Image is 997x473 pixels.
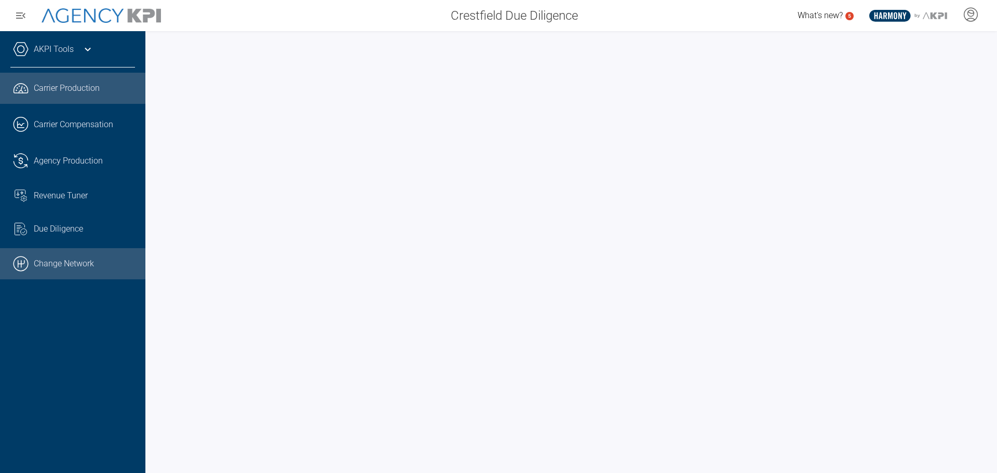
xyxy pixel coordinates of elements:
span: What's new? [798,10,843,20]
span: Due Diligence [34,223,83,235]
a: AKPI Tools [34,43,74,56]
a: 5 [845,12,854,20]
span: Carrier Production [34,82,100,94]
img: AgencyKPI [42,8,161,23]
span: Revenue Tuner [34,190,88,202]
span: Crestfield Due Diligence [451,6,578,25]
text: 5 [848,13,851,19]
